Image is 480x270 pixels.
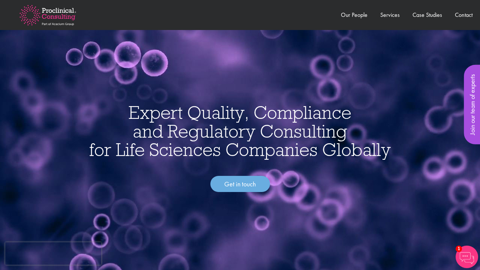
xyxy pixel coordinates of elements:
[412,11,442,19] a: Case Studies
[456,246,462,252] span: 1
[341,11,367,19] a: Our People
[210,176,270,192] a: Get in touch
[455,11,472,19] a: Contact
[5,242,101,265] iframe: reCAPTCHA
[380,11,400,19] a: Services
[456,246,478,268] img: Chatbot
[7,103,472,159] h1: Expert Quality, Compliance and Regulatory Consulting for Life Sciences Companies Globally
